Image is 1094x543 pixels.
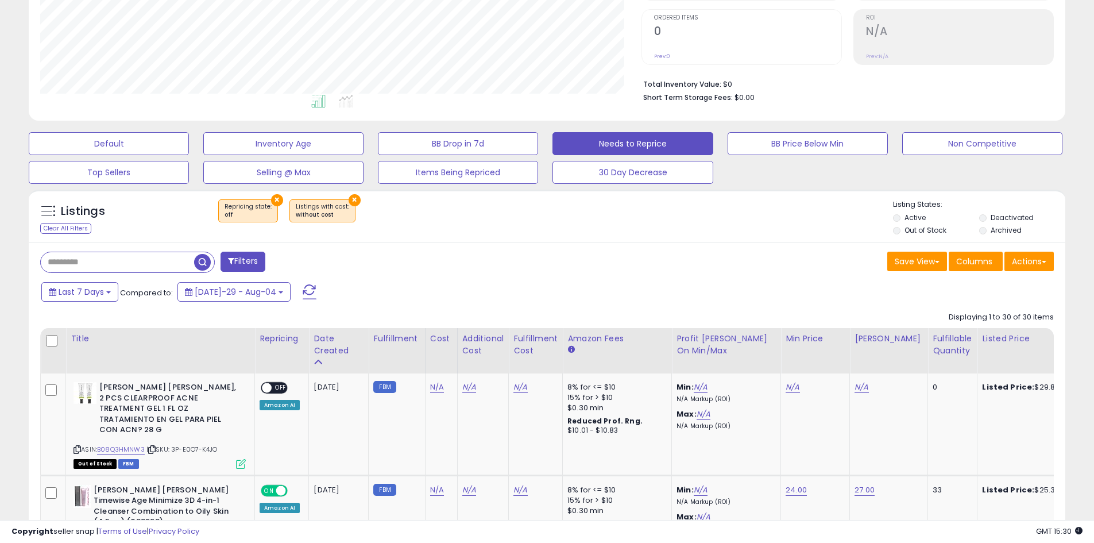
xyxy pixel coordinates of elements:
button: Actions [1004,252,1054,271]
div: without cost [296,211,349,219]
small: Prev: 0 [654,53,670,60]
span: Compared to: [120,287,173,298]
button: 30 Day Decrease [552,161,713,184]
p: N/A Markup (ROI) [676,395,772,403]
b: Total Inventory Value: [643,79,721,89]
div: $0.30 min [567,506,663,516]
span: OFF [286,486,304,495]
a: B08Q3HMNW3 [97,445,145,455]
div: [PERSON_NAME] [855,333,923,345]
b: Max: [676,409,697,419]
button: × [349,194,361,206]
a: N/A [786,382,799,393]
b: [PERSON_NAME] [PERSON_NAME] Timewise Age Minimize 3D 4-in-1 Cleanser Combination to Oily Skin (4.... [94,485,233,530]
button: [DATE]-29 - Aug-04 [177,282,291,302]
div: $29.89 [982,382,1077,392]
b: Listed Price: [982,484,1034,495]
button: BB Price Below Min [728,132,888,155]
th: The percentage added to the cost of goods (COGS) that forms the calculator for Min & Max prices. [672,328,781,373]
div: Fulfillment Cost [513,333,558,357]
div: Profit [PERSON_NAME] on Min/Max [676,333,776,357]
a: N/A [430,382,444,393]
div: [DATE] [314,382,359,392]
label: Deactivated [991,213,1034,222]
span: FBM [118,459,139,469]
div: 8% for <= $10 [567,382,663,392]
span: Repricing state : [225,202,272,219]
small: FBM [373,381,396,393]
div: ASIN: [74,382,246,467]
a: N/A [513,382,527,393]
span: | SKU: 3P-E0O7-K4JO [146,445,217,454]
b: Reduced Prof. Rng. [567,416,643,426]
a: N/A [855,382,868,393]
div: 33 [933,485,968,495]
span: ROI [866,15,1053,21]
div: [DATE] [314,485,359,495]
p: N/A Markup (ROI) [676,422,772,430]
h5: Listings [61,203,105,219]
span: 2025-08-12 15:30 GMT [1036,526,1083,537]
img: 31PeNzKjWWL._SL40_.jpg [74,485,91,508]
a: N/A [462,382,476,393]
button: Save View [887,252,947,271]
b: Listed Price: [982,382,1034,392]
strong: Copyright [11,526,53,537]
small: Amazon Fees. [567,345,574,355]
div: $10.01 - $10.83 [567,426,663,436]
a: 27.00 [855,484,875,496]
b: [PERSON_NAME] [PERSON_NAME], 2 PCS CLEARPROOF ACNE TREATMENT GEL 1 FL OZ TRATAMIENTO EN GEL PARA ... [99,382,239,438]
p: Listing States: [893,199,1065,210]
button: BB Drop in 7d [378,132,538,155]
div: off [225,211,272,219]
button: Top Sellers [29,161,189,184]
div: Min Price [786,333,845,345]
a: Terms of Use [98,526,147,537]
div: Listed Price [982,333,1081,345]
a: 24.00 [786,484,807,496]
a: Privacy Policy [149,526,199,537]
a: N/A [513,484,527,496]
div: $0.30 min [567,403,663,413]
div: 15% for > $10 [567,495,663,506]
div: Cost [430,333,453,345]
button: Columns [949,252,1003,271]
span: Listings with cost : [296,202,349,219]
button: Items Being Repriced [378,161,538,184]
div: Additional Cost [462,333,504,357]
small: Prev: N/A [866,53,888,60]
a: N/A [694,382,708,393]
b: Min: [676,382,694,392]
span: [DATE]-29 - Aug-04 [195,286,276,298]
b: Min: [676,484,694,495]
button: Needs to Reprice [552,132,713,155]
span: ON [262,486,276,495]
div: Fulfillable Quantity [933,333,972,357]
div: Amazon AI [260,503,300,513]
button: Non Competitive [902,132,1062,155]
div: 15% for > $10 [567,392,663,403]
small: FBM [373,484,396,496]
span: Columns [956,256,992,267]
div: Amazon Fees [567,333,667,345]
button: Last 7 Days [41,282,118,302]
span: Last 7 Days [59,286,104,298]
a: N/A [430,484,444,496]
div: Displaying 1 to 30 of 30 items [949,312,1054,323]
div: seller snap | | [11,526,199,537]
h2: N/A [866,25,1053,40]
a: N/A [694,484,708,496]
div: Clear All Filters [40,223,91,234]
h2: 0 [654,25,841,40]
label: Archived [991,225,1022,235]
span: Ordered Items [654,15,841,21]
label: Active [904,213,926,222]
b: Short Term Storage Fees: [643,93,733,102]
div: Repricing [260,333,304,345]
span: OFF [272,383,290,393]
button: Default [29,132,189,155]
div: Title [71,333,250,345]
div: 8% for <= $10 [567,485,663,495]
li: $0 [643,76,1045,90]
img: 41dTr4FtK3L._SL40_.jpg [74,382,96,404]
